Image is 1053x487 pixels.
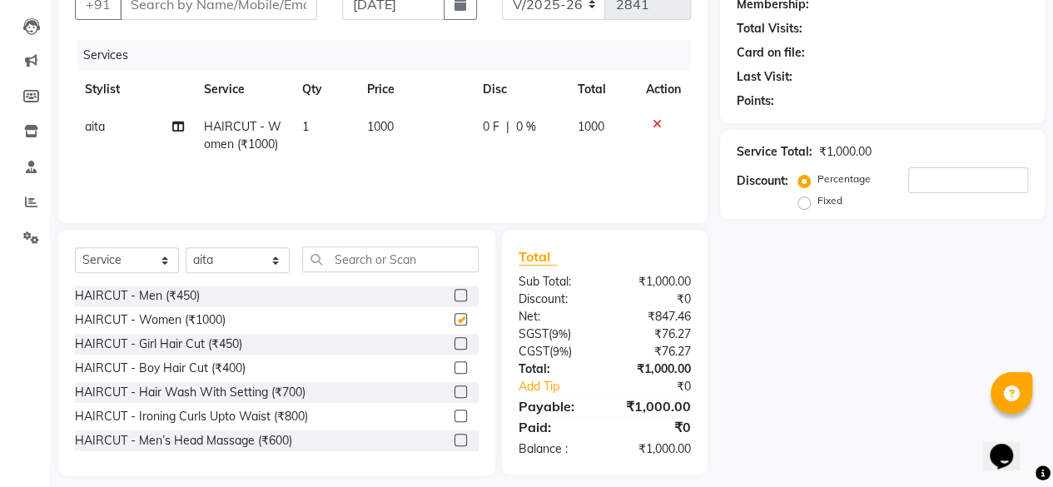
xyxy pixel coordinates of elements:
span: 1000 [367,119,394,134]
div: ( ) [506,343,605,360]
div: ₹0 [604,417,703,437]
div: Total Visits: [737,20,802,37]
th: Stylist [75,71,194,108]
label: Percentage [817,171,871,186]
div: ₹0 [604,291,703,308]
th: Qty [292,71,357,108]
div: ₹76.27 [604,343,703,360]
div: HAIRCUT - Men (₹450) [75,287,200,305]
div: Total: [506,360,605,378]
th: Total [568,71,636,108]
div: Last Visit: [737,68,792,86]
span: 9% [552,327,568,340]
div: Card on file: [737,44,805,62]
div: ₹847.46 [604,308,703,325]
span: 0 F [483,118,499,136]
div: HAIRCUT - Women (₹1000) [75,311,226,329]
div: ₹76.27 [604,325,703,343]
div: Net: [506,308,605,325]
div: Discount: [737,172,788,190]
div: Service Total: [737,143,812,161]
div: Sub Total: [506,273,605,291]
div: ₹1,000.00 [604,273,703,291]
div: HAIRCUT - Ironing Curls Upto Waist (₹800) [75,408,308,425]
div: Discount: [506,291,605,308]
label: Fixed [817,193,842,208]
iframe: chat widget [983,420,1036,470]
div: HAIRCUT - Girl Hair Cut (₹450) [75,335,242,353]
div: ₹1,000.00 [604,440,703,458]
div: HAIRCUT - Men’s Head Massage (₹600) [75,432,292,450]
span: HAIRCUT - Women (₹1000) [204,119,281,152]
span: SGST [519,326,549,341]
input: Search or Scan [302,246,479,272]
div: Payable: [506,396,605,416]
div: HAIRCUT - Hair Wash With Setting (₹700) [75,384,305,401]
div: Paid: [506,417,605,437]
span: 1000 [578,119,604,134]
span: 0 % [516,118,536,136]
div: ( ) [506,325,605,343]
span: 1 [302,119,309,134]
th: Action [636,71,691,108]
th: Price [357,71,473,108]
div: Points: [737,92,774,110]
a: Add Tip [506,378,621,395]
span: Total [519,248,557,266]
div: Balance : [506,440,605,458]
div: ₹1,000.00 [819,143,872,161]
div: ₹0 [621,378,703,395]
span: aita [85,119,105,134]
th: Service [194,71,291,108]
span: CGST [519,344,549,359]
span: | [506,118,509,136]
div: ₹1,000.00 [604,360,703,378]
span: 9% [553,345,569,358]
div: HAIRCUT - Boy Hair Cut (₹400) [75,360,246,377]
div: Services [77,40,703,71]
th: Disc [473,71,568,108]
div: ₹1,000.00 [604,396,703,416]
